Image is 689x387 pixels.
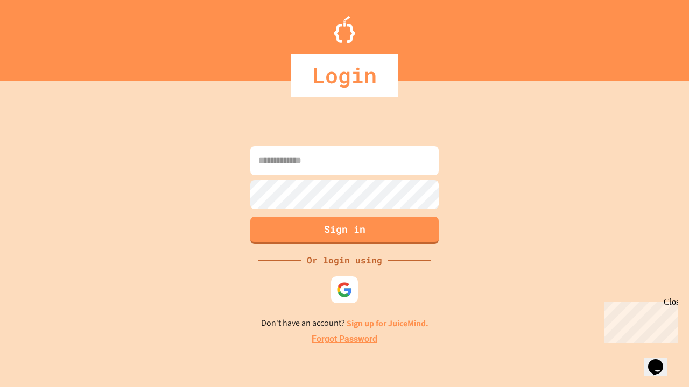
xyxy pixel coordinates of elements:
div: Chat with us now!Close [4,4,74,68]
img: Logo.svg [334,16,355,43]
a: Forgot Password [312,333,377,346]
button: Sign in [250,217,439,244]
img: google-icon.svg [336,282,353,298]
a: Sign up for JuiceMind. [347,318,428,329]
div: Login [291,54,398,97]
iframe: chat widget [600,297,678,343]
iframe: chat widget [644,344,678,376]
p: Don't have an account? [261,317,428,330]
div: Or login using [301,254,388,267]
